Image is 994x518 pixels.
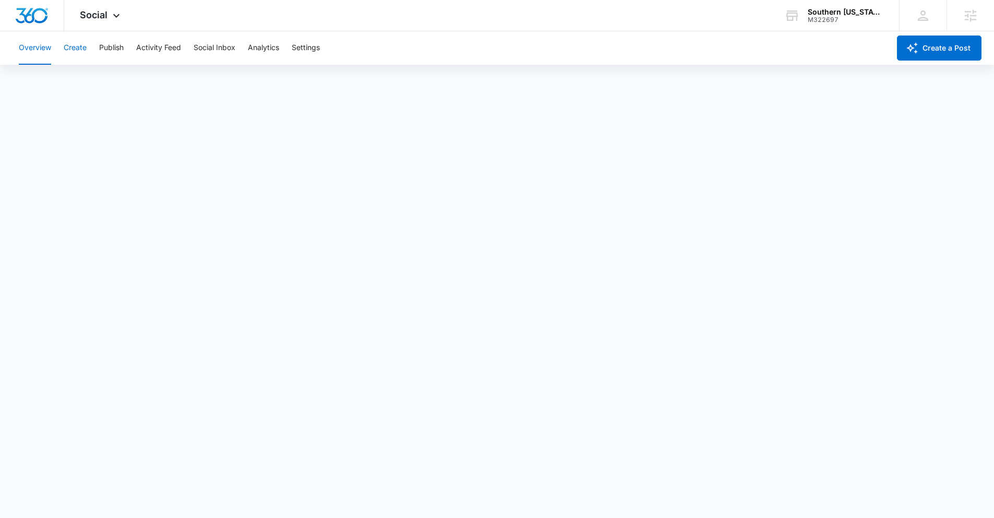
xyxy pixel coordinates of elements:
[64,31,87,65] button: Create
[19,31,51,65] button: Overview
[897,36,981,61] button: Create a Post
[136,31,181,65] button: Activity Feed
[80,9,107,20] span: Social
[808,16,884,23] div: account id
[194,31,235,65] button: Social Inbox
[99,31,124,65] button: Publish
[248,31,279,65] button: Analytics
[292,31,320,65] button: Settings
[808,8,884,16] div: account name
